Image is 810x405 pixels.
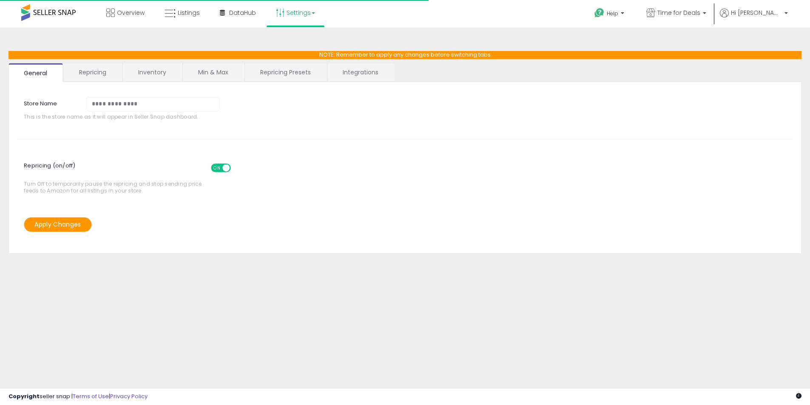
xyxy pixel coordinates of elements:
span: This is the store name as it will appear in Seller Snap dashboard. [24,113,225,120]
a: General [9,63,63,82]
span: DataHub [229,8,256,17]
span: ON [212,164,222,172]
a: Privacy Policy [110,392,148,400]
span: Help [607,10,618,17]
a: Repricing Presets [245,63,326,81]
span: Overview [117,8,145,17]
strong: Copyright [9,392,40,400]
i: Get Help [594,8,605,18]
a: Integrations [327,63,394,81]
a: Repricing [64,63,122,81]
a: Terms of Use [73,392,109,400]
span: Repricing (on/off) [24,157,239,181]
p: NOTE: Remember to apply any changes before switching tabs [9,51,801,59]
a: Min & Max [183,63,244,81]
span: Time for Deals [657,8,700,17]
span: Turn Off to temporarily pause the repricing and stop sending price feeds to Amazon for all listin... [24,159,206,194]
a: Help [588,1,633,28]
a: Inventory [123,63,182,81]
span: OFF [230,164,243,172]
label: Store Name [17,97,80,108]
span: Listings [178,8,200,17]
a: Hi [PERSON_NAME] [720,8,788,28]
div: seller snap | | [9,393,148,401]
button: Apply Changes [24,217,92,232]
span: Hi [PERSON_NAME] [731,8,782,17]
